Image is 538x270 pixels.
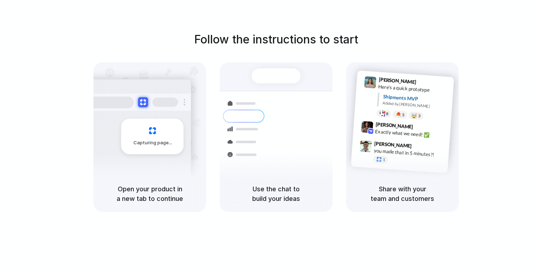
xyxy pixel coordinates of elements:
[418,114,421,118] span: 3
[415,124,430,132] span: 9:42 AM
[374,140,412,150] span: [PERSON_NAME]
[383,93,449,105] div: Shipments MVP
[378,83,450,95] div: Here's a quick prototype
[228,184,324,203] h5: Use the chat to build your ideas
[133,139,173,146] span: Capturing page
[375,128,446,140] div: Exactly what we need! ✅
[375,120,413,131] span: [PERSON_NAME]
[102,184,198,203] h5: Open your product in a new tab to continue
[379,76,416,86] span: [PERSON_NAME]
[382,100,448,110] div: Added by [PERSON_NAME]
[374,147,445,159] div: you made that in 5 minutes?!
[402,113,405,117] span: 5
[355,184,450,203] h5: Share with your team and customers
[383,158,385,162] span: 1
[418,79,433,88] span: 9:41 AM
[411,113,417,118] div: 🤯
[194,31,358,48] h1: Follow the instructions to start
[414,143,428,151] span: 9:47 AM
[386,112,389,116] span: 8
